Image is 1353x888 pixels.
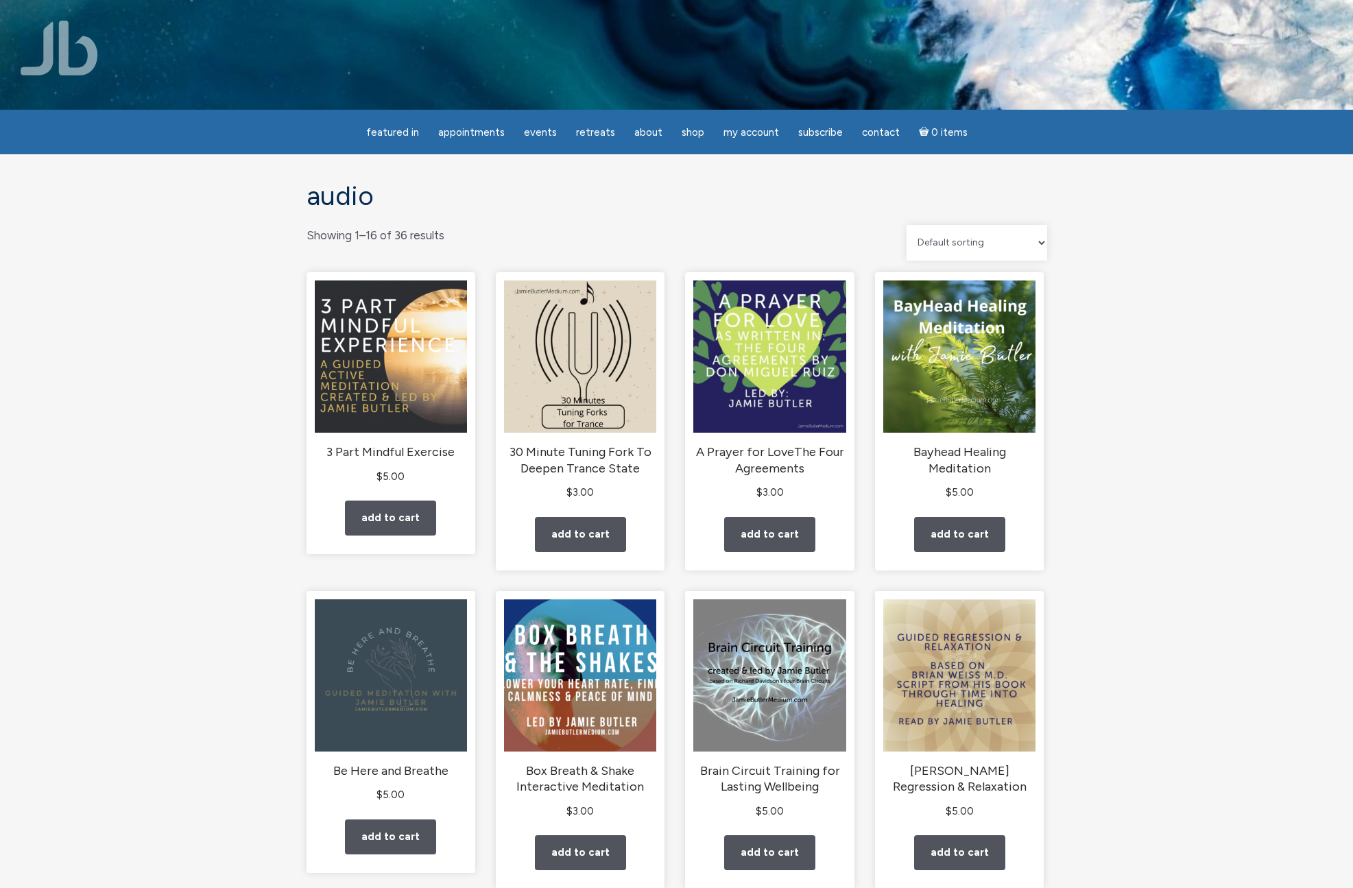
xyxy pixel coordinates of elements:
img: Jamie Butler. The Everyday Medium [21,21,98,75]
span: Shop [682,126,704,139]
a: Add to cart: “30 Minute Tuning Fork To Deepen Trance State” [535,517,626,552]
span: $ [756,486,763,499]
a: Events [516,119,565,146]
span: Retreats [576,126,615,139]
a: My Account [715,119,787,146]
img: Be Here and Breathe [315,599,467,752]
h2: Box Breath & Shake Interactive Meditation [504,763,656,795]
a: Be Here and Breathe $5.00 [315,599,467,804]
a: featured in [358,119,427,146]
a: A Prayer for LoveThe Four Agreements $3.00 [693,280,846,501]
span: Subscribe [798,126,843,139]
span: 0 items [931,128,968,138]
p: Showing 1–16 of 36 results [307,225,444,246]
span: $ [946,805,952,817]
a: 3 Part Mindful Exercise $5.00 [315,280,467,485]
a: [PERSON_NAME] Regression & Relaxation $5.00 [883,599,1035,820]
h2: [PERSON_NAME] Regression & Relaxation [883,763,1035,795]
h2: 3 Part Mindful Exercise [315,444,467,461]
span: $ [566,805,573,817]
h2: A Prayer for LoveThe Four Agreements [693,444,846,477]
a: Add to cart: “Brian Weiss Regression & Relaxation” [914,835,1005,870]
a: Add to cart: “Be Here and Breathe” [345,819,436,854]
img: 3 Part Mindful Exercise [315,280,467,433]
a: About [626,119,671,146]
img: Brain Circuit Training for Lasting Wellbeing [693,599,846,752]
span: About [634,126,662,139]
a: Subscribe [790,119,851,146]
span: Appointments [438,126,505,139]
bdi: 5.00 [376,789,405,801]
span: $ [376,470,383,483]
select: Shop order [907,225,1047,261]
span: Contact [862,126,900,139]
span: $ [376,789,383,801]
a: Contact [854,119,908,146]
img: A Prayer for LoveThe Four Agreements [693,280,846,433]
a: Add to cart: “Brain Circuit Training for Lasting Wellbeing” [724,835,815,870]
span: $ [566,486,573,499]
bdi: 3.00 [566,486,594,499]
a: Bayhead Healing Meditation $5.00 [883,280,1035,501]
a: Brain Circuit Training for Lasting Wellbeing $5.00 [693,599,846,820]
bdi: 5.00 [946,486,974,499]
a: Box Breath & Shake Interactive Meditation $3.00 [504,599,656,820]
bdi: 5.00 [946,805,974,817]
a: Cart0 items [911,118,977,146]
span: My Account [723,126,779,139]
a: 30 Minute Tuning Fork To Deepen Trance State $3.00 [504,280,656,501]
a: Shop [673,119,713,146]
a: Retreats [568,119,623,146]
span: Events [524,126,557,139]
h2: Be Here and Breathe [315,763,467,780]
h2: Bayhead Healing Meditation [883,444,1035,477]
bdi: 3.00 [566,805,594,817]
a: Add to cart: “3 Part Mindful Exercise” [345,501,436,536]
h1: Audio [307,182,1047,211]
h2: 30 Minute Tuning Fork To Deepen Trance State [504,444,656,477]
span: $ [756,805,762,817]
a: Add to cart: “A Prayer for LoveThe Four Agreements” [724,517,815,552]
img: Brian Weiss Regression & Relaxation [883,599,1035,752]
img: 30 Minute Tuning Fork To Deepen Trance State [504,280,656,433]
h2: Brain Circuit Training for Lasting Wellbeing [693,763,846,795]
bdi: 5.00 [756,805,784,817]
span: featured in [366,126,419,139]
a: Add to cart: “Bayhead Healing Meditation” [914,517,1005,552]
i: Cart [919,126,932,139]
bdi: 3.00 [756,486,784,499]
a: Add to cart: “Box Breath & Shake Interactive Meditation” [535,835,626,870]
span: $ [946,486,952,499]
bdi: 5.00 [376,470,405,483]
img: Box Breath & Shake Interactive Meditation [504,599,656,752]
a: Appointments [430,119,513,146]
img: Bayhead Healing Meditation [883,280,1035,433]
